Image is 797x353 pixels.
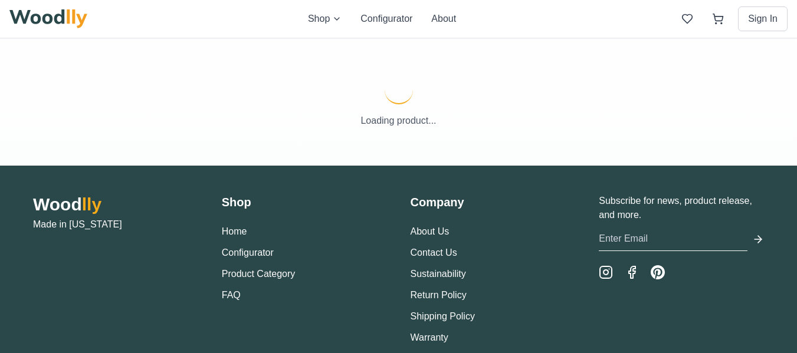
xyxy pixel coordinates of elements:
h3: Company [411,194,576,210]
a: Product Category [222,269,296,279]
input: Enter Email [599,227,747,251]
a: Return Policy [411,290,467,300]
p: Made in [US_STATE] [33,217,198,232]
a: Facebook [625,265,639,279]
a: Pinterest [651,265,665,279]
a: Contact Us [411,248,457,258]
button: About [431,12,456,26]
button: Configurator [360,12,412,26]
a: Sustainability [411,269,466,279]
a: Instagram [599,265,613,279]
span: lly [82,194,101,214]
button: Sign In [738,6,788,31]
img: Woodlly [9,9,87,28]
a: About Us [411,226,450,236]
button: Shop [308,12,342,26]
a: Home [222,226,247,236]
p: Loading product... [9,114,788,128]
h3: Shop [222,194,387,210]
p: Subscribe for news, product release, and more. [599,194,764,222]
h2: Wood [33,194,198,215]
a: Warranty [411,332,448,342]
a: Shipping Policy [411,311,475,321]
a: FAQ [222,290,241,300]
button: Configurator [222,246,274,260]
